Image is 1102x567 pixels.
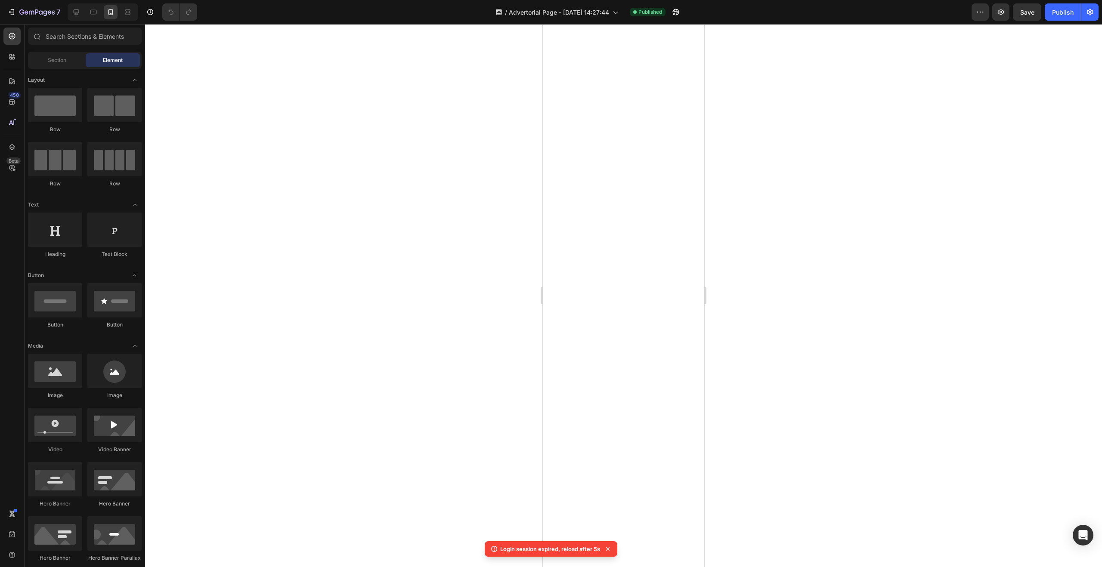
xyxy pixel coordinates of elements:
[543,24,704,567] iframe: Design area
[128,339,142,353] span: Toggle open
[87,250,142,258] div: Text Block
[162,3,197,21] div: Undo/Redo
[48,56,66,64] span: Section
[1052,8,1074,17] div: Publish
[103,56,123,64] span: Element
[28,201,39,209] span: Text
[28,28,142,45] input: Search Sections & Elements
[1045,3,1081,21] button: Publish
[638,8,662,16] span: Published
[509,8,609,17] span: Advertorial Page - [DATE] 14:27:44
[8,92,21,99] div: 450
[28,271,44,279] span: Button
[28,446,82,453] div: Video
[28,500,82,508] div: Hero Banner
[28,321,82,329] div: Button
[56,7,60,17] p: 7
[28,250,82,258] div: Heading
[1013,3,1041,21] button: Save
[87,554,142,562] div: Hero Banner Parallax
[3,3,64,21] button: 7
[28,76,45,84] span: Layout
[87,500,142,508] div: Hero Banner
[87,446,142,453] div: Video Banner
[128,198,142,212] span: Toggle open
[28,554,82,562] div: Hero Banner
[128,73,142,87] span: Toggle open
[28,391,82,399] div: Image
[28,180,82,188] div: Row
[87,391,142,399] div: Image
[87,126,142,133] div: Row
[505,8,507,17] span: /
[87,321,142,329] div: Button
[128,268,142,282] span: Toggle open
[28,126,82,133] div: Row
[1020,9,1034,16] span: Save
[6,157,21,164] div: Beta
[28,342,43,350] span: Media
[500,545,600,553] p: Login session expired, reload after 5s
[1073,525,1093,545] div: Open Intercom Messenger
[87,180,142,188] div: Row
